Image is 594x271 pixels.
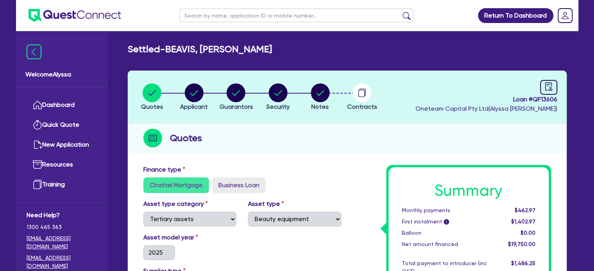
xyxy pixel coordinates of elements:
[347,83,378,112] button: Contracts
[219,83,253,112] button: Guarantors
[508,241,535,247] span: $19,750.00
[29,9,121,22] img: quest-connect-logo-blue
[33,180,42,189] img: training
[540,80,557,95] a: audit
[266,83,290,112] button: Security
[219,103,253,110] span: Guarantors
[544,82,553,91] span: audit
[143,129,162,147] img: step-icon
[212,177,266,193] label: Business Loan
[33,140,42,149] img: new-application
[511,260,535,266] span: $1,486.25
[444,219,449,225] span: i
[27,211,97,220] span: Need Help?
[27,44,41,59] img: icon-menu-close
[27,223,97,231] span: 1300 465 363
[27,95,97,115] a: Dashboard
[25,70,98,79] span: Welcome Alyssa
[416,105,557,112] span: Oneteam Capital Pty Ltd ( Alyssa [PERSON_NAME] )
[143,165,185,174] label: Finance type
[347,103,377,110] span: Contracts
[33,160,42,169] img: resources
[396,218,493,226] div: First instalment
[170,131,202,145] h2: Quotes
[137,233,243,242] label: Asset model year
[416,95,557,104] span: Loan # QF13606
[180,83,208,112] button: Applicant
[555,5,575,26] a: Dropdown toggle
[266,103,290,110] span: Security
[179,9,414,22] input: Search by name, application ID or mobile number...
[396,240,493,248] div: Net amount financed
[311,103,329,110] span: Notes
[27,115,97,135] a: Quick Quote
[248,199,284,209] label: Asset type
[128,44,272,55] h2: Settled - BEAVIS, [PERSON_NAME]
[27,135,97,155] a: New Application
[141,83,164,112] button: Quotes
[478,8,553,23] a: Return To Dashboard
[143,177,209,193] label: Chattel Mortgage
[520,230,535,236] span: $0.00
[511,218,535,225] span: $1,402.97
[27,234,97,251] a: [EMAIL_ADDRESS][DOMAIN_NAME]
[27,254,97,270] a: [EMAIL_ADDRESS][DOMAIN_NAME]
[514,207,535,213] span: $462.97
[143,199,208,209] label: Asset type category
[27,175,97,195] a: Training
[33,120,42,129] img: quick-quote
[402,181,535,200] h1: Summary
[141,103,163,110] span: Quotes
[396,229,493,237] div: Balloon
[396,206,493,214] div: Monthly payments
[180,103,208,110] span: Applicant
[310,83,330,112] button: Notes
[27,155,97,175] a: Resources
